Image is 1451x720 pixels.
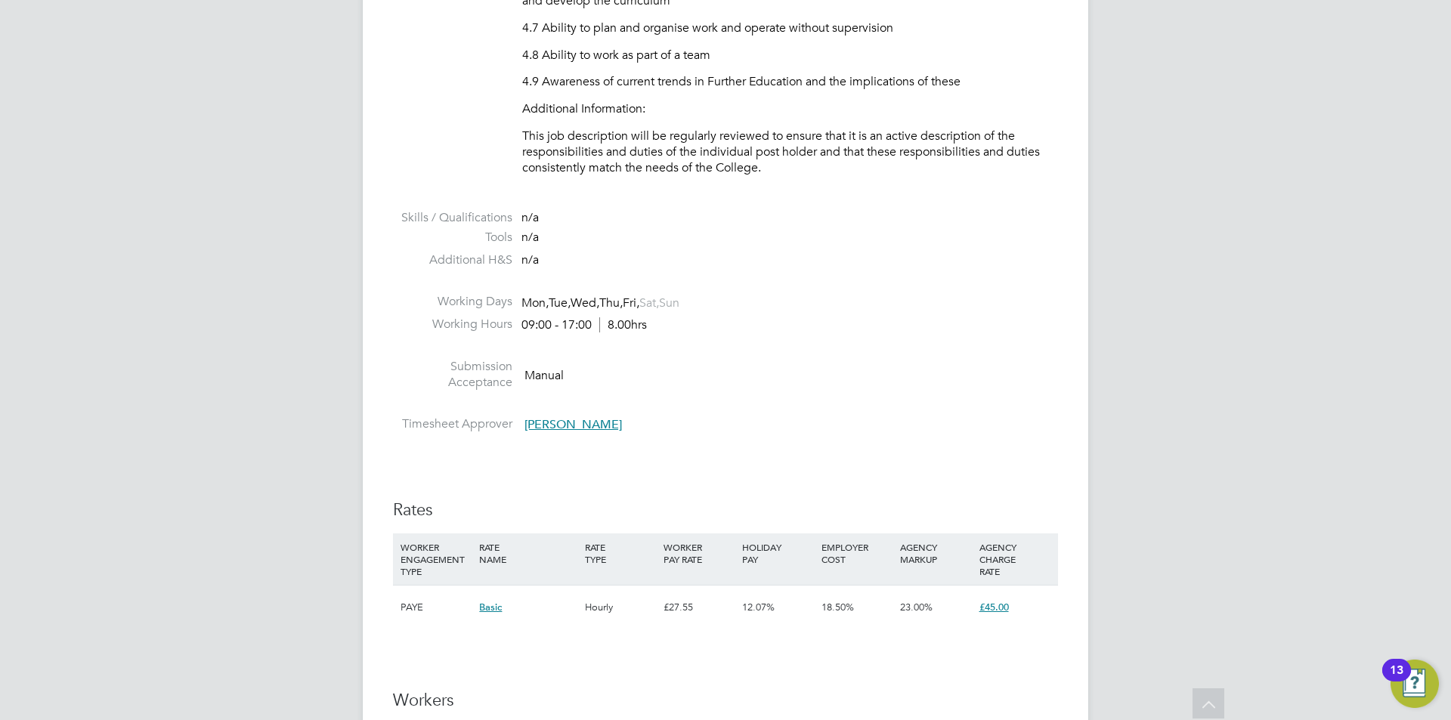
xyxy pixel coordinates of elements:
[581,533,660,573] div: RATE TYPE
[660,586,738,629] div: £27.55
[393,499,1058,521] h3: Rates
[623,295,639,311] span: Fri,
[524,417,622,432] span: [PERSON_NAME]
[522,48,1058,63] p: 4.8 Ability to work as part of a team
[521,230,539,245] span: n/a
[522,128,1058,175] p: This job description will be regularly reviewed to ensure that it is an active description of the...
[599,317,647,332] span: 8.00hrs
[818,533,896,573] div: EMPLOYER COST
[1390,670,1403,690] div: 13
[521,252,539,267] span: n/a
[522,74,1058,90] p: 4.9 Awareness of current trends in Further Education and the implications of these
[393,416,512,432] label: Timesheet Approver
[393,210,512,226] label: Skills / Qualifications
[393,252,512,268] label: Additional H&S
[742,601,775,613] span: 12.07%
[599,295,623,311] span: Thu,
[896,533,975,573] div: AGENCY MARKUP
[549,295,571,311] span: Tue,
[738,533,817,573] div: HOLIDAY PAY
[659,295,679,311] span: Sun
[479,601,502,613] span: Basic
[976,533,1054,585] div: AGENCY CHARGE RATE
[393,317,512,332] label: Working Hours
[393,359,512,391] label: Submission Acceptance
[475,533,580,573] div: RATE NAME
[521,295,549,311] span: Mon,
[522,20,1058,36] p: 4.7 Ability to plan and organise work and operate without supervision
[639,295,659,311] span: Sat,
[521,210,539,225] span: n/a
[1391,660,1439,708] button: Open Resource Center, 13 new notifications
[571,295,599,311] span: Wed,
[522,101,1058,117] p: Additional Information:
[393,294,512,310] label: Working Days
[821,601,854,613] span: 18.50%
[524,367,564,382] span: Manual
[900,601,933,613] span: 23.00%
[393,230,512,246] label: Tools
[660,533,738,573] div: WORKER PAY RATE
[397,533,475,585] div: WORKER ENGAGEMENT TYPE
[521,317,647,333] div: 09:00 - 17:00
[979,601,1009,613] span: £45.00
[397,586,475,629] div: PAYE
[393,690,1058,712] h3: Workers
[581,586,660,629] div: Hourly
